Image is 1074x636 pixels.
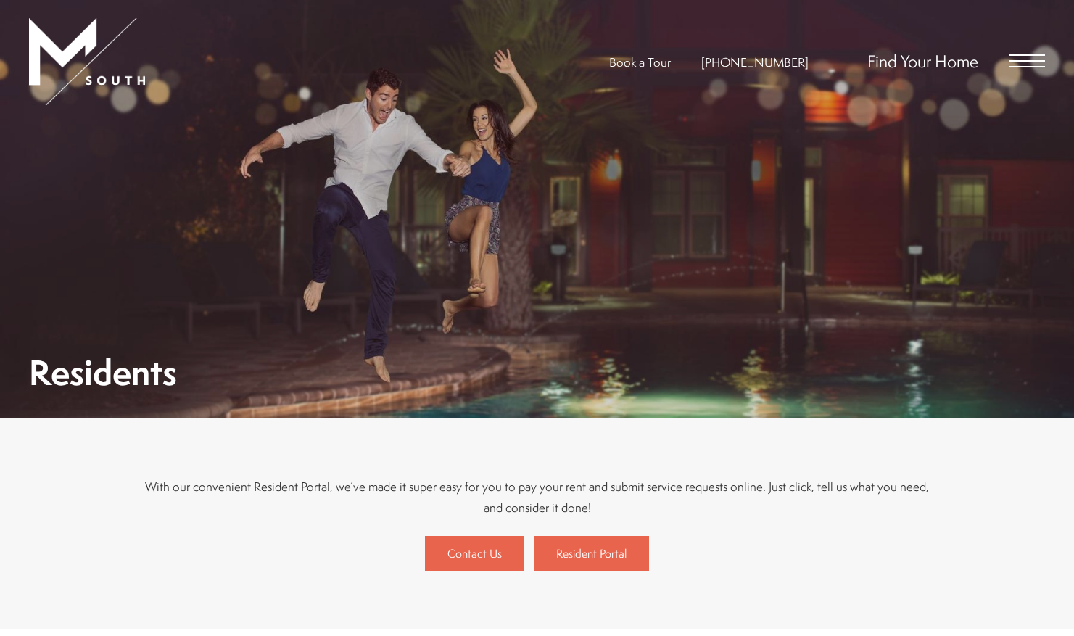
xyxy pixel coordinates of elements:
[609,54,671,70] a: Book a Tour
[701,54,809,70] span: [PHONE_NUMBER]
[29,18,145,105] img: MSouth
[447,545,502,561] span: Contact Us
[534,536,649,571] a: Resident Portal
[556,545,627,561] span: Resident Portal
[139,476,936,518] p: With our convenient Resident Portal, we’ve made it super easy for you to pay your rent and submit...
[29,356,177,389] h1: Residents
[701,54,809,70] a: Call Us at 813-570-8014
[425,536,524,571] a: Contact Us
[867,49,978,73] a: Find Your Home
[1009,54,1045,67] button: Open Menu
